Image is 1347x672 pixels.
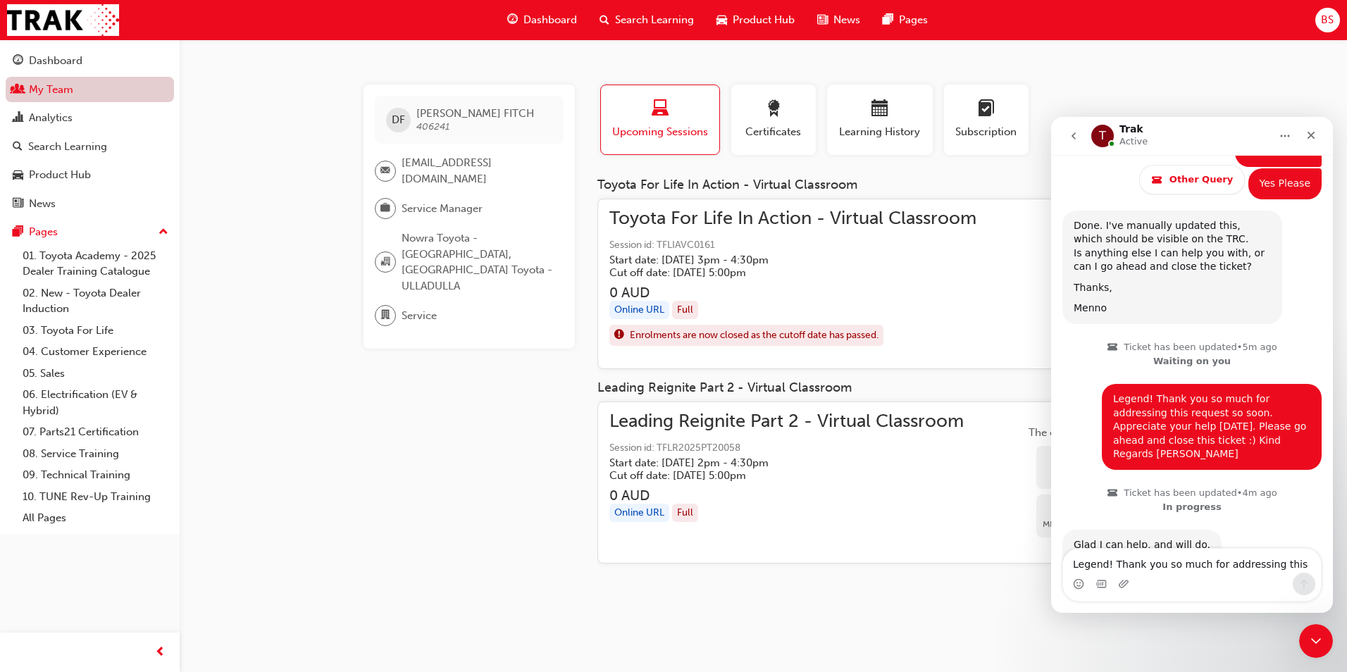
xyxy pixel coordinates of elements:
a: 06. Electrification (EV & Hybrid) [17,384,174,421]
button: Upcoming Sessions [600,85,720,155]
span: guage-icon [13,55,23,68]
div: Toyota For Life In Action - Virtual Classroom [597,178,1164,193]
a: 09. Technical Training [17,464,174,486]
span: 58 [1036,500,1086,516]
span: [PERSON_NAME] FITCH [416,107,534,120]
a: Leading Reignite Part 2 - Virtual ClassroomSession id: TFLR2025PT20058Start date: [DATE] 2pm - 4:... [609,413,1152,552]
span: News [833,12,860,28]
a: car-iconProduct Hub [705,6,806,35]
a: Dashboard [6,48,174,74]
a: Analytics [6,105,174,131]
div: Online URL [609,504,669,523]
span: up-icon [159,223,168,242]
span: BS [1321,12,1334,28]
span: Product Hub [733,12,795,28]
img: Trak [7,4,119,36]
h5: Start date: [DATE] 3pm - 4:30pm [609,254,954,266]
a: 01. Toyota Academy - 2025 Dealer Training Catalogue [17,245,174,282]
a: All Pages [17,507,174,529]
span: Service Manager [402,201,483,217]
a: 05. Sales [17,363,174,385]
span: Certificates [742,124,805,140]
h5: Start date: [DATE] 2pm - 4:30pm [609,456,941,469]
a: 02. New - Toyota Dealer Induction [17,282,174,320]
span: search-icon [600,11,609,29]
span: department-icon [380,306,390,325]
a: Product Hub [6,162,174,188]
button: Pages [6,219,174,245]
a: pages-iconPages [871,6,939,35]
div: Leading Reignite Part 2 - Virtual Classroom [597,380,1164,396]
span: DF [392,112,405,128]
span: Learning History [838,124,922,140]
span: Minutes [1036,516,1086,533]
span: Service [402,308,437,324]
span: [EMAIL_ADDRESS][DOMAIN_NAME] [402,155,552,187]
a: 07. Parts21 Certification [17,421,174,443]
span: pages-icon [883,11,893,29]
iframe: Intercom live chat [1051,117,1333,613]
span: guage-icon [507,11,518,29]
span: award-icon [765,100,782,119]
a: Search Learning [6,134,174,160]
span: news-icon [13,198,23,211]
a: 10. TUNE Rev-Up Training [17,486,174,508]
span: briefcase-icon [380,199,390,218]
h5: Cut off date: [DATE] 5:00pm [609,469,941,482]
div: Search Learning [28,139,107,155]
span: Nowra Toyota - [GEOGRAPHIC_DATA], [GEOGRAPHIC_DATA] Toyota - ULLADULLA [402,230,552,294]
span: car-icon [716,11,727,29]
div: Dashboard [29,53,82,69]
span: laptop-icon [652,100,669,119]
button: BS [1315,8,1340,32]
h3: 0 AUD [609,487,964,504]
span: 406241 [416,120,449,132]
a: search-iconSearch Learning [588,6,705,35]
span: news-icon [817,11,828,29]
h3: 0 AUD [609,285,976,301]
span: exclaim-icon [614,326,624,344]
span: organisation-icon [380,253,390,271]
span: Leading Reignite Part 2 - Virtual Classroom [609,413,964,430]
a: 03. Toyota For Life [17,320,174,342]
span: Upcoming Sessions [612,124,709,140]
span: 18 [1036,452,1086,468]
span: Subscription [955,124,1018,140]
a: 08. Service Training [17,443,174,465]
a: guage-iconDashboard [496,6,588,35]
span: learningplan-icon [978,100,995,119]
span: car-icon [13,169,23,182]
span: The enrollment closes at [1025,425,1152,441]
div: Online URL [609,301,669,320]
span: pages-icon [13,226,23,239]
h5: Cut off date: [DATE] 5:00pm [609,266,954,279]
span: Pages [899,12,928,28]
span: calendar-icon [871,100,888,119]
span: email-icon [380,162,390,180]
